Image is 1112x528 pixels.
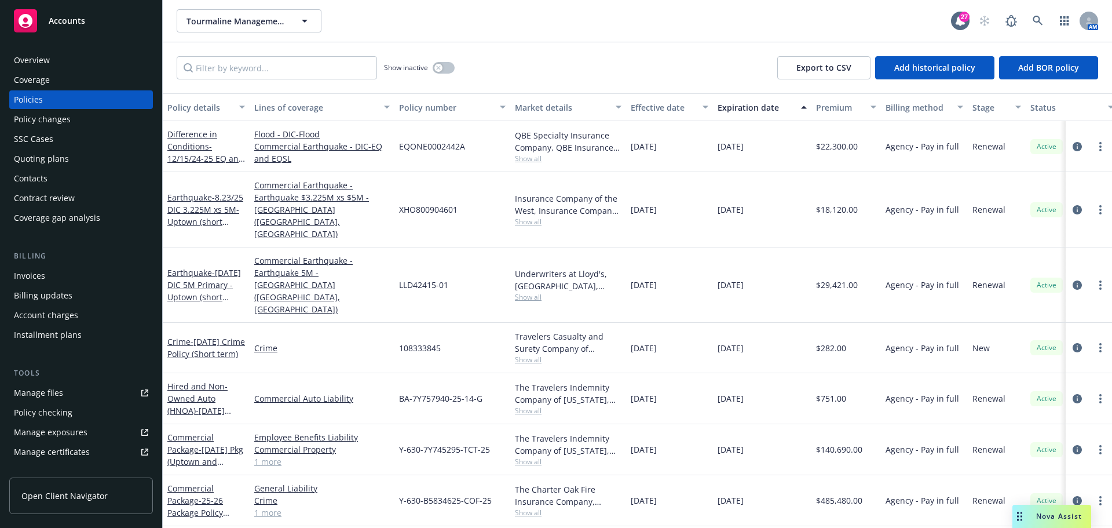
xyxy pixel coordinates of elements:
[49,16,85,26] span: Accounts
[1035,343,1058,353] span: Active
[875,56,994,79] button: Add historical policy
[14,267,45,285] div: Invoices
[886,203,959,216] span: Agency - Pay in full
[167,336,245,359] a: Crime
[399,494,492,507] span: Y-630-B5834625-COF-25
[1093,278,1107,292] a: more
[9,209,153,227] a: Coverage gap analysis
[631,203,657,216] span: [DATE]
[1018,62,1079,73] span: Add BOR policy
[515,406,621,416] span: Show all
[9,189,153,207] a: Contract review
[886,443,959,456] span: Agency - Pay in full
[816,494,862,507] span: $485,480.00
[250,93,394,121] button: Lines of coverage
[515,154,621,163] span: Show all
[14,110,71,129] div: Policy changes
[167,444,243,491] span: - [DATE] Pkg (Uptown and [PERSON_NAME] term)
[881,93,968,121] button: Billing method
[14,326,82,344] div: Installment plans
[167,405,237,440] span: - [DATE] HNOA (short term for all entities)
[1030,101,1101,114] div: Status
[1035,445,1058,455] span: Active
[816,101,864,114] div: Premium
[14,90,43,109] div: Policies
[973,9,996,32] a: Start snowing
[9,463,153,481] a: Manage claims
[14,384,63,402] div: Manage files
[14,150,69,168] div: Quoting plans
[515,483,621,508] div: The Charter Oak Fire Insurance Company, Travelers Insurance
[9,169,153,188] a: Contacts
[1035,205,1058,215] span: Active
[9,367,153,379] div: Tools
[972,443,1005,456] span: Renewal
[972,101,1008,114] div: Stage
[515,217,621,227] span: Show all
[14,306,78,325] div: Account charges
[1070,443,1084,457] a: circleInformation
[9,423,153,442] a: Manage exposures
[510,93,626,121] button: Market details
[186,15,287,27] span: Tourmaline Management LLC
[1035,280,1058,290] span: Active
[14,189,75,207] div: Contract review
[718,392,744,405] span: [DATE]
[515,129,621,154] div: QBE Specialty Insurance Company, QBE Insurance Group, CRC Group
[21,490,108,502] span: Open Client Navigator
[1093,140,1107,154] a: more
[515,381,621,406] div: The Travelers Indemnity Company of [US_STATE], Travelers Insurance
[14,71,50,89] div: Coverage
[254,456,390,468] a: 1 more
[163,93,250,121] button: Policy details
[9,90,153,109] a: Policies
[1012,505,1027,528] div: Drag to move
[515,330,621,355] div: Travelers Casualty and Surety Company of America, Travelers Insurance
[816,443,862,456] span: $140,690.00
[14,51,50,70] div: Overview
[9,71,153,89] a: Coverage
[718,101,794,114] div: Expiration date
[796,62,851,73] span: Export to CSV
[1070,494,1084,508] a: circleInformation
[1000,9,1023,32] a: Report a Bug
[177,56,377,79] input: Filter by keyword...
[9,110,153,129] a: Policy changes
[894,62,975,73] span: Add historical policy
[816,342,846,354] span: $282.00
[886,101,950,114] div: Billing method
[254,494,390,507] a: Crime
[14,423,87,442] div: Manage exposures
[167,336,245,359] span: - [DATE] Crime Policy (Short term)
[1070,341,1084,355] a: circleInformation
[254,101,377,114] div: Lines of coverage
[1093,443,1107,457] a: more
[816,140,858,152] span: $22,300.00
[14,209,100,227] div: Coverage gap analysis
[515,101,609,114] div: Market details
[167,381,237,440] a: Hired and Non-Owned Auto (HNOA)
[631,443,657,456] span: [DATE]
[718,443,744,456] span: [DATE]
[515,292,621,302] span: Show all
[718,342,744,354] span: [DATE]
[631,392,657,405] span: [DATE]
[972,392,1005,405] span: Renewal
[9,326,153,344] a: Installment plans
[254,431,390,443] a: Employee Benefits Liability
[713,93,811,121] button: Expiration date
[254,392,390,405] a: Commercial Auto Liability
[631,494,657,507] span: [DATE]
[254,507,390,519] a: 1 more
[515,355,621,365] span: Show all
[9,403,153,422] a: Policy checking
[1036,511,1082,521] span: Nova Assist
[384,63,428,72] span: Show inactive
[14,403,72,422] div: Policy checking
[515,457,621,467] span: Show all
[167,192,243,239] a: Earthquake
[816,279,858,291] span: $29,421.00
[816,203,858,216] span: $18,120.00
[1035,496,1058,506] span: Active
